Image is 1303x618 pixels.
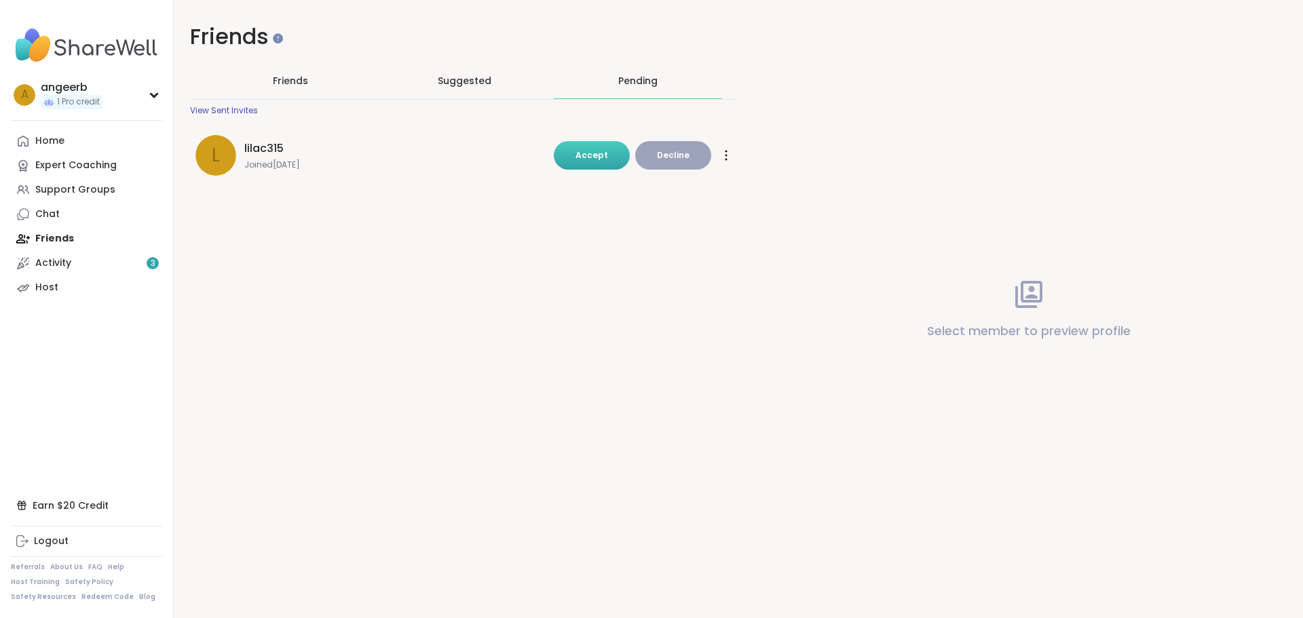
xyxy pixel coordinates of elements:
[11,251,162,275] a: Activity3
[21,86,29,104] span: a
[554,141,630,170] button: Accept
[575,149,608,161] span: Accept
[273,33,283,43] iframe: Spotlight
[190,22,738,52] h1: Friends
[81,592,134,602] a: Redeem Code
[244,159,546,170] span: Joined [DATE]
[35,208,60,221] div: Chat
[35,281,58,294] div: Host
[657,149,690,161] span: Decline
[11,129,162,153] a: Home
[927,322,1131,341] p: Select member to preview profile
[35,256,71,270] div: Activity
[11,529,162,554] a: Logout
[11,275,162,300] a: Host
[11,592,76,602] a: Safety Resources
[244,140,284,157] span: lilac315
[35,159,117,172] div: Expert Coaching
[139,592,155,602] a: Blog
[65,577,113,587] a: Safety Policy
[108,562,124,572] a: Help
[212,141,220,170] span: l
[34,535,69,548] div: Logout
[50,562,83,572] a: About Us
[11,178,162,202] a: Support Groups
[11,562,45,572] a: Referrals
[41,80,102,95] div: angeerb
[11,22,162,69] img: ShareWell Nav Logo
[190,105,258,116] div: View Sent Invites
[273,74,308,88] span: Friends
[35,183,115,197] div: Support Groups
[35,134,64,148] div: Home
[618,74,658,88] div: Pending
[57,96,100,108] span: 1 Pro credit
[151,258,155,269] span: 3
[11,577,60,587] a: Host Training
[88,562,102,572] a: FAQ
[438,74,491,88] span: Suggested
[11,202,162,227] a: Chat
[635,141,711,170] button: Decline
[11,493,162,518] div: Earn $20 Credit
[11,153,162,178] a: Expert Coaching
